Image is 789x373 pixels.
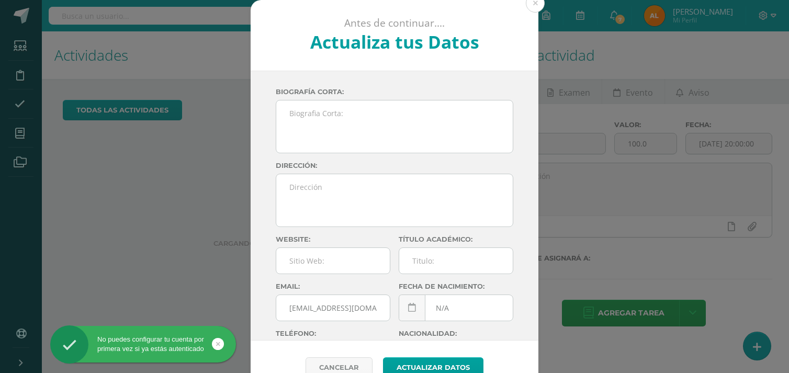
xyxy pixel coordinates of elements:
input: Sitio Web: [276,248,390,274]
label: Teléfono: [276,330,390,337]
p: Antes de continuar.... [279,17,511,30]
label: Email: [276,282,390,290]
input: Fecha de Nacimiento: [399,295,513,321]
label: Website: [276,235,390,243]
h2: Actualiza tus Datos [279,30,511,54]
label: Biografía corta: [276,88,513,96]
input: Correo Electronico: [276,295,390,321]
div: No puedes configurar tu cuenta por primera vez si ya estás autenticado [50,335,236,354]
label: Dirección: [276,162,513,169]
input: Titulo: [399,248,513,274]
label: Fecha de nacimiento: [399,282,513,290]
label: Título académico: [399,235,513,243]
label: Nacionalidad: [399,330,513,337]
